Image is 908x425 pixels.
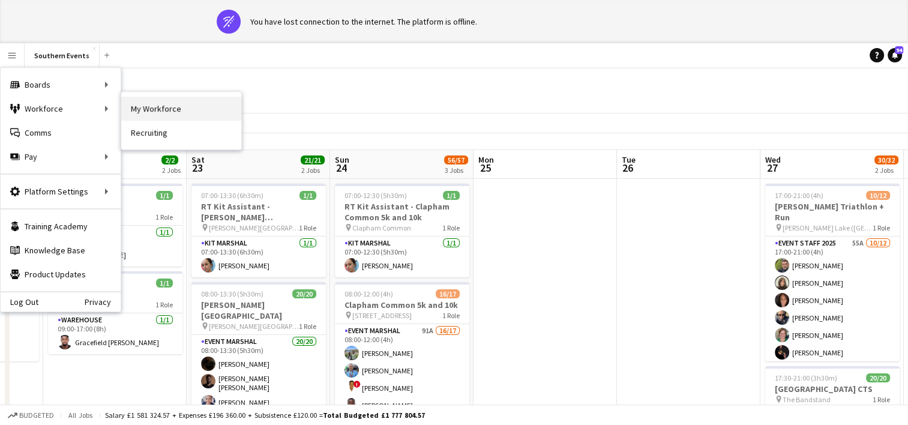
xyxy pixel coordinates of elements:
[299,191,316,200] span: 1/1
[335,184,469,277] app-job-card: 07:00-12:30 (5h30m)1/1RT Kit Assistant - Clapham Common 5k and 10k Clapham Common1 RoleKit Marsha...
[121,97,241,121] a: My Workforce
[775,191,823,200] span: 17:00-21:00 (4h)
[353,381,361,388] span: !
[352,311,412,320] span: [STREET_ADDRESS]
[156,279,173,288] span: 1/1
[201,289,263,298] span: 08:00-13:30 (5h30m)
[161,155,178,164] span: 2/2
[191,237,326,277] app-card-role: Kit Marshal1/107:00-13:30 (6h30m)[PERSON_NAME]
[442,223,460,232] span: 1 Role
[155,300,173,309] span: 1 Role
[66,411,95,420] span: All jobs
[1,214,121,238] a: Training Academy
[156,191,173,200] span: 1/1
[866,191,890,200] span: 10/12
[875,166,898,175] div: 2 Jobs
[25,44,100,67] button: Southern Events
[6,409,56,422] button: Budgeted
[209,322,299,331] span: [PERSON_NAME][GEOGRAPHIC_DATA]
[335,201,469,223] h3: RT Kit Assistant - Clapham Common 5k and 10k
[335,237,469,277] app-card-role: Kit Marshal1/107:00-12:30 (5h30m)[PERSON_NAME]
[444,155,468,164] span: 56/57
[866,373,890,382] span: 20/20
[436,289,460,298] span: 16/17
[1,73,121,97] div: Boards
[445,166,468,175] div: 3 Jobs
[301,155,325,164] span: 21/21
[873,395,890,404] span: 1 Role
[85,297,121,307] a: Privacy
[478,154,494,165] span: Mon
[352,223,411,232] span: Clapham Common
[622,154,636,165] span: Tue
[765,154,781,165] span: Wed
[1,297,38,307] a: Log Out
[48,271,182,354] app-job-card: 09:00-17:00 (8h)1/1Warehouse Hersham1 RoleWarehouse1/109:00-17:00 (8h)Gracefield [PERSON_NAME]
[1,145,121,169] div: Pay
[323,411,425,420] span: Total Budgeted £1 777 804.57
[895,46,903,54] span: 94
[783,223,873,232] span: [PERSON_NAME] Lake ([GEOGRAPHIC_DATA])
[765,184,900,361] app-job-card: 17:00-21:00 (4h)10/12[PERSON_NAME] Triathlon + Run [PERSON_NAME] Lake ([GEOGRAPHIC_DATA])1 RoleEv...
[250,16,477,27] div: You have lost connection to the internet. The platform is offline.
[191,154,205,165] span: Sat
[775,373,837,382] span: 17:30-21:00 (3h30m)
[105,411,425,420] div: Salary £1 581 324.57 + Expenses £196 360.00 + Subsistence £120.00 =
[873,223,890,232] span: 1 Role
[763,161,781,175] span: 27
[191,184,326,277] app-job-card: 07:00-13:30 (6h30m)1/1RT Kit Assistant - [PERSON_NAME][GEOGRAPHIC_DATA] [GEOGRAPHIC_DATA] [PERSON...
[783,395,831,404] span: The Bandstand
[888,48,902,62] a: 94
[1,238,121,262] a: Knowledge Base
[1,97,121,121] div: Workforce
[765,384,900,394] h3: [GEOGRAPHIC_DATA] CTS
[333,161,349,175] span: 24
[1,179,121,203] div: Platform Settings
[874,155,898,164] span: 30/32
[344,191,407,200] span: 07:00-12:30 (5h30m)
[190,161,205,175] span: 23
[335,300,469,310] h3: Clapham Common 5k and 10k
[301,166,324,175] div: 2 Jobs
[344,289,393,298] span: 08:00-12:00 (4h)
[121,121,241,145] a: Recruiting
[162,166,181,175] div: 2 Jobs
[1,262,121,286] a: Product Updates
[477,161,494,175] span: 25
[1,121,121,145] a: Comms
[442,311,460,320] span: 1 Role
[299,223,316,232] span: 1 Role
[201,191,263,200] span: 07:00-13:30 (6h30m)
[620,161,636,175] span: 26
[191,300,326,321] h3: [PERSON_NAME][GEOGRAPHIC_DATA]
[335,154,349,165] span: Sun
[299,322,316,331] span: 1 Role
[443,191,460,200] span: 1/1
[292,289,316,298] span: 20/20
[155,212,173,222] span: 1 Role
[191,201,326,223] h3: RT Kit Assistant - [PERSON_NAME][GEOGRAPHIC_DATA] [GEOGRAPHIC_DATA]
[48,313,182,354] app-card-role: Warehouse1/109:00-17:00 (8h)Gracefield [PERSON_NAME]
[765,201,900,223] h3: [PERSON_NAME] Triathlon + Run
[209,223,299,232] span: [PERSON_NAME][GEOGRAPHIC_DATA]
[19,411,54,420] span: Budgeted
